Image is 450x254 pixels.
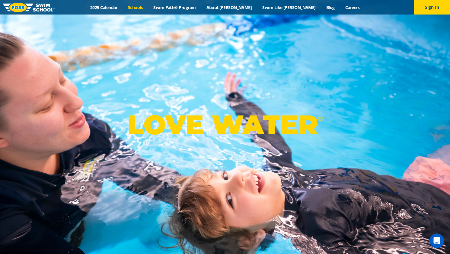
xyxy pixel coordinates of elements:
[340,5,365,10] a: Careers
[201,5,257,10] a: About [PERSON_NAME]
[257,5,321,10] a: Swim Like [PERSON_NAME]
[3,3,55,12] img: FOSS Swim School Logo
[123,5,148,10] a: Schools
[429,233,444,248] div: Open Intercom Messenger
[321,5,340,10] a: Blog
[127,109,323,141] p: LOVE WATER
[318,115,323,122] sup: ®
[148,5,201,10] a: Swim Path® Program
[85,5,123,10] a: 2025 Calendar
